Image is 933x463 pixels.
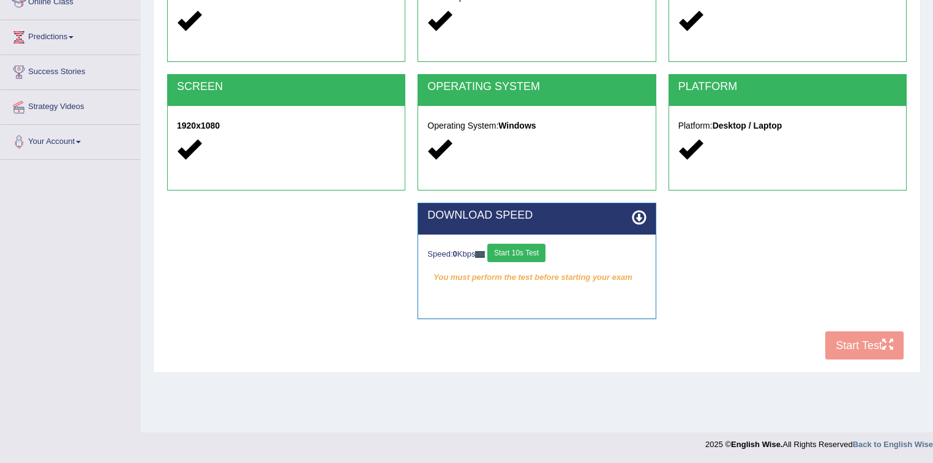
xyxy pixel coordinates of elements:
strong: 0 [453,249,457,258]
strong: Windows [498,121,536,130]
strong: English Wise. [731,440,782,449]
div: Speed: Kbps [427,244,646,265]
h2: DOWNLOAD SPEED [427,209,646,222]
a: Strategy Videos [1,90,140,121]
em: You must perform the test before starting your exam [427,268,646,287]
a: Back to English Wise [853,440,933,449]
h2: PLATFORM [678,81,897,93]
h2: OPERATING SYSTEM [427,81,646,93]
strong: 1920x1080 [177,121,220,130]
a: Predictions [1,20,140,51]
button: Start 10s Test [487,244,545,262]
h5: Operating System: [427,121,646,130]
a: Your Account [1,125,140,156]
h5: Platform: [678,121,897,130]
div: 2025 © All Rights Reserved [705,432,933,450]
strong: Desktop / Laptop [713,121,782,130]
h2: SCREEN [177,81,395,93]
img: ajax-loader-fb-connection.gif [475,251,485,258]
a: Success Stories [1,55,140,86]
